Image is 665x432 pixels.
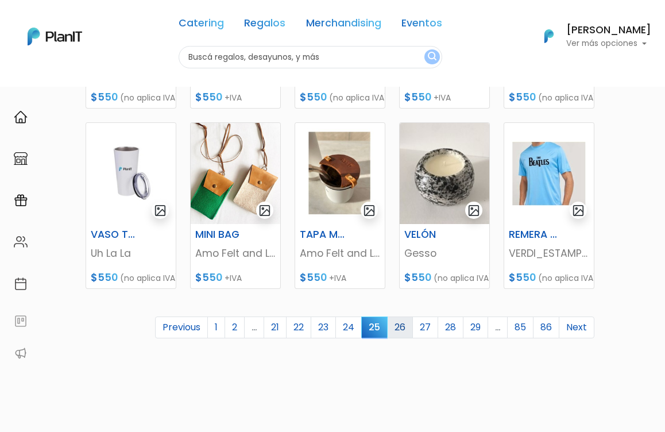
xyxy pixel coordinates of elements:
a: 26 [387,317,413,338]
a: 27 [412,317,438,338]
span: (no aplica IVA) [538,92,597,103]
img: thumb_image__copia___copia___copia___copia___copia___copia___copia___copia___copia___copia_-Photo... [295,123,385,224]
img: PlanIt Logo [536,24,562,49]
h6: TAPA MATE [293,229,355,241]
img: people-662611757002400ad9ed0e3c099ab2801c6687ba6c219adb57efc949bc21e19d.svg [14,235,28,249]
span: +IVA [329,272,346,284]
span: (no aplica IVA) [538,272,597,284]
img: home-e721727adea9d79c4d83392d1f703f7f8bce08238fde08b1acbfd93340b81755.svg [14,110,28,124]
img: gallery-light [467,204,481,217]
a: 1 [207,317,225,338]
h6: [PERSON_NAME] [566,25,651,36]
span: $550 [404,271,431,284]
a: 23 [311,317,336,338]
span: (no aplica IVA) [434,272,493,284]
a: Next [559,317,594,338]
h6: VASO TÉRMICO [84,229,146,241]
span: $550 [404,90,431,104]
p: VERDI_ESTAMPADOS [509,246,589,261]
span: $550 [509,90,536,104]
img: partners-52edf745621dab592f3b2c58e3bca9d71375a7ef29c3b500c9f145b62cc070d4.svg [14,346,28,360]
a: gallery-light TAPA MATE Amo Felt and Leather $550 +IVA [295,122,385,289]
span: (no aplica IVA) [329,92,388,103]
a: 85 [507,317,533,338]
img: gallery-light [572,204,585,217]
img: feedback-78b5a0c8f98aac82b08bfc38622c3050aee476f2c9584af64705fc4e61158814.svg [14,314,28,328]
img: thumb_WhatsApp_Image_2023-05-16_at_15.38.431.jpg [400,123,489,224]
span: $550 [91,271,118,284]
p: Amo Felt and Leather [195,246,276,261]
span: +IVA [225,272,242,284]
img: gallery-light [154,204,167,217]
a: 28 [438,317,463,338]
a: gallery-light VASO TÉRMICO Uh La La $550 (no aplica IVA) [86,122,176,289]
div: ¿Necesitás ayuda? [59,11,165,33]
span: 25 [361,317,388,338]
h6: VELÓN [397,229,460,241]
img: calendar-87d922413cdce8b2cf7b7f5f62616a5cf9e4887200fb71536465627b3292af00.svg [14,277,28,291]
p: Uh La La [91,246,171,261]
a: 2 [225,317,245,338]
a: gallery-light VELÓN Gesso $550 (no aplica IVA) [399,122,490,289]
p: Ver más opciones [566,40,651,48]
span: $550 [195,90,222,104]
span: $550 [300,90,327,104]
a: Regalos [244,18,285,32]
a: 22 [286,317,311,338]
a: gallery-light MINI BAG Amo Felt and Leather $550 +IVA [190,122,281,289]
p: Gesso [404,246,485,261]
h6: MINI BAG [188,229,251,241]
span: +IVA [434,92,451,103]
a: Eventos [401,18,442,32]
img: thumb_mini_bag1.jpg [191,123,280,224]
a: Catering [179,18,224,32]
span: $550 [509,271,536,284]
a: 21 [264,317,287,338]
span: $550 [195,271,222,284]
a: 24 [335,317,362,338]
img: gallery-light [363,204,376,217]
p: Amo Felt and Leather [300,246,380,261]
a: Previous [155,317,208,338]
a: 29 [463,317,488,338]
img: search_button-432b6d5273f82d61273b3651a40e1bd1b912527efae98b1b7a1b2c0702e16a8d.svg [428,52,436,63]
button: PlanIt Logo [PERSON_NAME] Ver más opciones [529,21,651,51]
span: $550 [300,271,327,284]
span: (no aplica IVA) [120,272,179,284]
img: thumb_924D10E0-301C-4A46-9193-67266101DCB0.jpeg [86,123,176,224]
a: gallery-light REMERA DRY FIT VERDI_ESTAMPADOS $550 (no aplica IVA) [504,122,594,289]
img: campaigns-02234683943229c281be62815700db0a1741e53638e28bf9629b52c665b00959.svg [14,194,28,207]
span: +IVA [225,92,242,103]
img: PlanIt Logo [28,28,82,45]
span: (no aplica IVA) [120,92,179,103]
input: Buscá regalos, desayunos, y más [179,46,442,68]
a: Merchandising [306,18,381,32]
img: gallery-light [258,204,272,217]
img: thumb_Captura_de_pantalla_2023-03-27_140101.jpg [504,123,594,224]
span: $550 [91,90,118,104]
h6: REMERA DRY FIT [502,229,565,241]
img: marketplace-4ceaa7011d94191e9ded77b95e3339b90024bf715f7c57f8cf31f2d8c509eaba.svg [14,152,28,165]
a: 86 [533,317,559,338]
